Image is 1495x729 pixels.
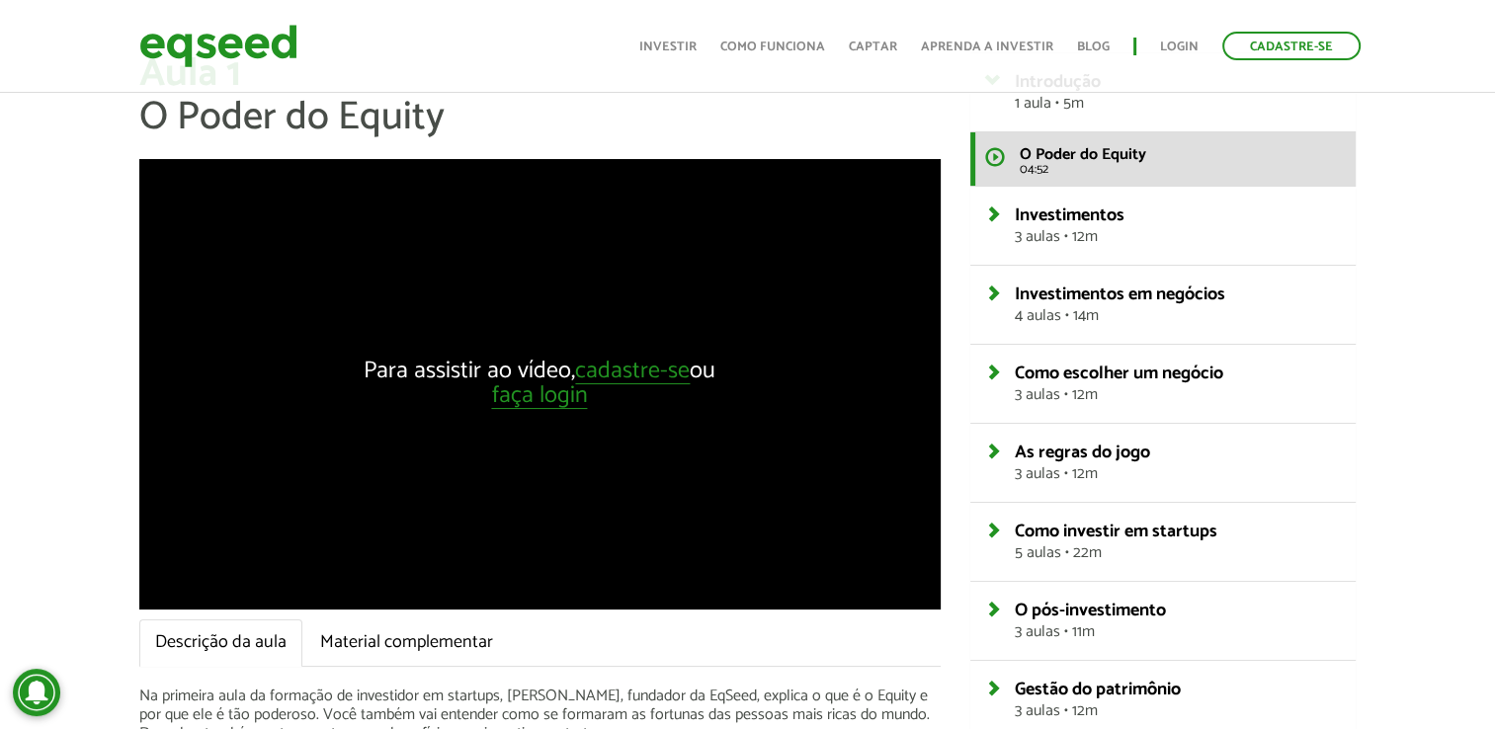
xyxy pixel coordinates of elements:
[1077,40,1110,53] a: Blog
[1015,545,1341,561] span: 5 aulas • 22m
[1015,96,1341,112] span: 1 aula • 5m
[1015,438,1150,467] span: As regras do jogo
[575,360,690,384] a: cadastre-se
[1015,387,1341,403] span: 3 aulas • 12m
[1015,602,1341,640] a: O pós-investimento3 aulas • 11m
[1015,444,1341,482] a: As regras do jogo3 aulas • 12m
[921,40,1053,53] a: Aprenda a investir
[139,20,297,72] img: EqSeed
[1015,206,1341,245] a: Investimentos3 aulas • 12m
[1015,280,1225,309] span: Investimentos em negócios
[1015,675,1181,704] span: Gestão do patrimônio
[1015,517,1217,546] span: Como investir em startups
[139,619,302,667] a: Descrição da aula
[1020,141,1146,168] span: O Poder do Equity
[1020,163,1341,176] span: 04:52
[1015,73,1341,112] a: Introdução1 aula • 5m
[639,40,697,53] a: Investir
[1222,32,1361,60] a: Cadastre-se
[720,40,825,53] a: Como funciona
[970,132,1356,186] a: O Poder do Equity 04:52
[1015,201,1124,230] span: Investimentos
[1015,624,1341,640] span: 3 aulas • 11m
[1015,681,1341,719] a: Gestão do patrimônio3 aulas • 12m
[1015,229,1341,245] span: 3 aulas • 12m
[1015,596,1166,625] span: O pós-investimento
[1015,523,1341,561] a: Como investir em startups5 aulas • 22m
[304,619,509,667] a: Material complementar
[492,384,588,409] a: faça login
[1015,466,1341,482] span: 3 aulas • 12m
[1015,703,1341,719] span: 3 aulas • 12m
[340,360,740,409] div: Para assistir ao vídeo, ou
[849,40,897,53] a: Captar
[1015,285,1341,324] a: Investimentos em negócios4 aulas • 14m
[139,85,445,150] span: O Poder do Equity
[1160,40,1199,53] a: Login
[1015,359,1223,388] span: Como escolher um negócio
[1015,308,1341,324] span: 4 aulas • 14m
[1015,364,1341,403] a: Como escolher um negócio3 aulas • 12m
